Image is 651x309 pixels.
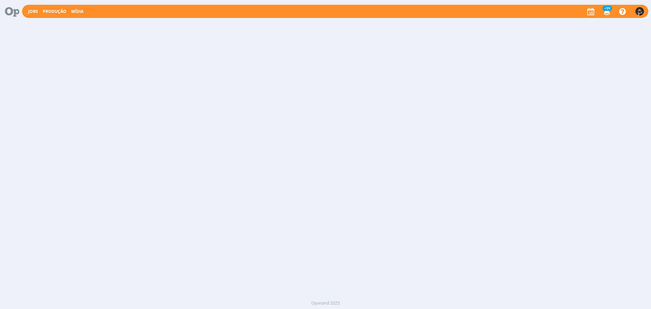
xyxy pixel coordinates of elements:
[71,8,83,14] a: Mídia
[635,7,644,16] img: D
[28,8,38,14] a: Jobs
[635,5,644,17] button: D
[41,9,68,14] button: Produção
[43,8,66,14] a: Produção
[603,6,612,11] span: +99
[599,5,613,18] button: +99
[26,9,40,14] button: Jobs
[69,9,85,14] button: Mídia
